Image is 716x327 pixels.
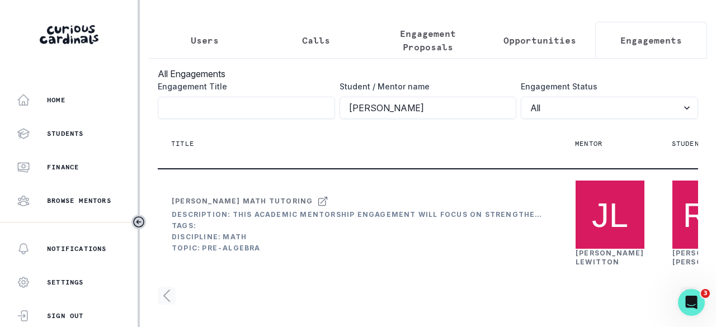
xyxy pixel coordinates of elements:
[521,80,691,92] label: Engagement Status
[191,34,219,47] p: Users
[131,215,146,229] button: Toggle sidebar
[47,196,111,205] p: Browse Mentors
[47,129,84,138] p: Students
[172,244,548,253] div: Topic: Pre-Algebra
[172,233,548,241] div: Discipline: Math
[680,287,698,305] svg: page right
[47,244,107,253] p: Notifications
[158,287,176,305] svg: page left
[576,249,644,266] a: [PERSON_NAME] Lewitton
[302,34,330,47] p: Calls
[678,289,705,316] iframe: Intercom live chat
[47,278,84,287] p: Settings
[47,311,84,320] p: Sign Out
[47,96,65,105] p: Home
[172,221,548,230] div: Tags:
[340,80,510,92] label: Student / Mentor name
[172,197,313,206] div: [PERSON_NAME] Math Tutoring
[620,34,682,47] p: Engagements
[171,139,194,148] p: Title
[503,34,576,47] p: Opportunities
[158,80,328,92] label: Engagement Title
[47,163,79,172] p: Finance
[701,289,710,298] span: 3
[381,27,474,54] p: Engagement Proposals
[575,139,602,148] p: Mentor
[172,210,548,219] div: Description: This Academic Mentorship engagement will focus on strengthening [PERSON_NAME] math f...
[672,139,709,148] p: Students
[40,25,98,44] img: Curious Cardinals Logo
[158,67,698,80] h3: All Engagements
